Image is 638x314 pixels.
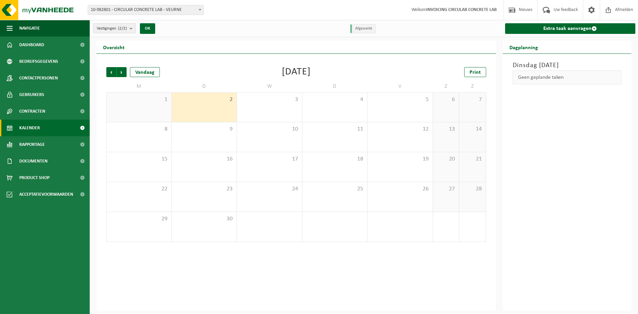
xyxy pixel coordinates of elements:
[306,185,364,193] span: 25
[110,215,168,223] span: 29
[19,120,40,136] span: Kalender
[426,7,497,12] strong: INVOICING CIRCULAR CONCRETE LAB
[436,126,456,133] span: 13
[19,136,45,153] span: Rapportage
[302,80,368,92] td: D
[464,67,486,77] a: Print
[463,185,482,193] span: 28
[19,37,44,53] span: Dashboard
[463,126,482,133] span: 14
[172,80,237,92] td: D
[106,67,116,77] span: Vorige
[110,185,168,193] span: 22
[118,26,127,31] count: (2/2)
[19,103,45,120] span: Contracten
[140,23,155,34] button: OK
[240,96,299,103] span: 3
[175,215,234,223] span: 30
[19,53,58,70] span: Bedrijfsgegevens
[240,185,299,193] span: 24
[459,80,486,92] td: Z
[503,41,545,53] h2: Dagplanning
[110,96,168,103] span: 1
[175,185,234,193] span: 23
[463,156,482,163] span: 21
[19,86,44,103] span: Gebruikers
[175,96,234,103] span: 2
[436,156,456,163] span: 20
[433,80,460,92] td: Z
[237,80,302,92] td: W
[93,23,136,33] button: Vestigingen(2/2)
[513,60,622,70] h3: Dinsdag [DATE]
[106,80,172,92] td: M
[436,96,456,103] span: 6
[306,156,364,163] span: 18
[175,156,234,163] span: 16
[306,96,364,103] span: 4
[130,67,160,77] div: Vandaag
[19,153,48,169] span: Documenten
[97,24,127,34] span: Vestigingen
[371,156,429,163] span: 19
[19,70,58,86] span: Contactpersonen
[117,67,127,77] span: Volgende
[505,23,636,34] a: Extra taak aanvragen
[513,70,622,84] div: Geen geplande taken
[368,80,433,92] td: V
[282,67,311,77] div: [DATE]
[96,41,131,53] h2: Overzicht
[306,126,364,133] span: 11
[110,156,168,163] span: 15
[371,96,429,103] span: 5
[19,20,40,37] span: Navigatie
[240,156,299,163] span: 17
[175,126,234,133] span: 9
[436,185,456,193] span: 27
[371,185,429,193] span: 26
[19,186,73,203] span: Acceptatievoorwaarden
[88,5,203,15] span: 10-982801 - CIRCULAR CONCRETE LAB - VEURNE
[350,24,376,33] li: Afgewerkt
[371,126,429,133] span: 12
[463,96,482,103] span: 7
[110,126,168,133] span: 8
[470,70,481,75] span: Print
[19,169,50,186] span: Product Shop
[240,126,299,133] span: 10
